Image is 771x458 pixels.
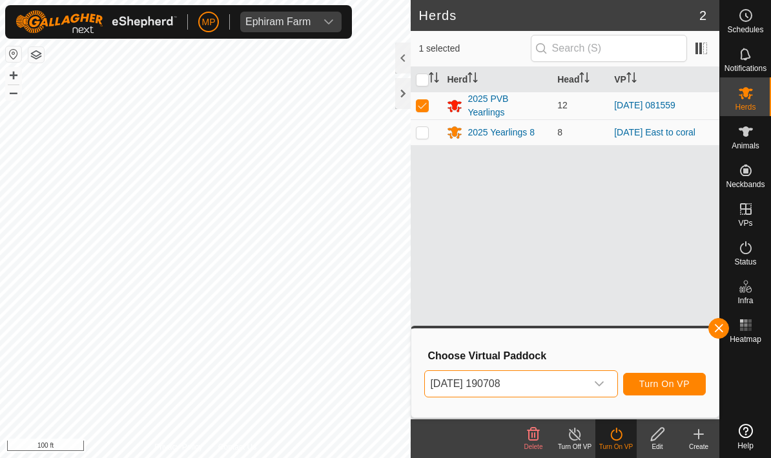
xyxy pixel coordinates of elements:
[699,6,706,25] span: 2
[579,74,590,85] p-sorticon: Activate to sort
[614,127,695,137] a: [DATE] East to coral
[626,74,637,85] p-sorticon: Activate to sort
[614,100,675,110] a: [DATE] 081559
[218,441,256,453] a: Contact Us
[623,373,706,395] button: Turn On VP
[316,12,342,32] div: dropdown trigger
[609,67,719,92] th: VP
[15,10,177,34] img: Gallagher Logo
[6,46,21,62] button: Reset Map
[730,335,761,343] span: Heatmap
[725,65,766,72] span: Notifications
[240,12,316,32] span: Ephiram Farm
[737,442,754,450] span: Help
[531,35,687,62] input: Search (S)
[427,350,706,362] h3: Choose Virtual Paddock
[524,443,543,450] span: Delete
[552,67,609,92] th: Head
[442,67,552,92] th: Herd
[586,371,612,397] div: dropdown trigger
[595,442,637,452] div: Turn On VP
[418,42,530,55] span: 1 selected
[720,419,771,455] a: Help
[429,74,439,85] p-sorticon: Activate to sort
[468,92,547,119] div: 2025 PVB Yearlings
[637,442,678,452] div: Edit
[468,126,535,139] div: 2025 Yearlings 8
[557,100,568,110] span: 12
[554,442,595,452] div: Turn Off VP
[737,297,753,304] span: Infra
[6,68,21,83] button: +
[726,181,765,188] span: Neckbands
[245,17,311,27] div: Ephiram Farm
[639,379,690,389] span: Turn On VP
[557,127,562,137] span: 8
[28,47,44,63] button: Map Layers
[6,85,21,100] button: –
[418,8,699,23] h2: Herds
[734,258,756,266] span: Status
[727,26,763,34] span: Schedules
[202,15,216,29] span: MP
[678,442,719,452] div: Create
[738,219,752,227] span: VPs
[732,142,759,150] span: Animals
[468,74,478,85] p-sorticon: Activate to sort
[735,103,756,111] span: Herds
[154,441,203,453] a: Privacy Policy
[425,371,586,397] span: 2025-08-20 190708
